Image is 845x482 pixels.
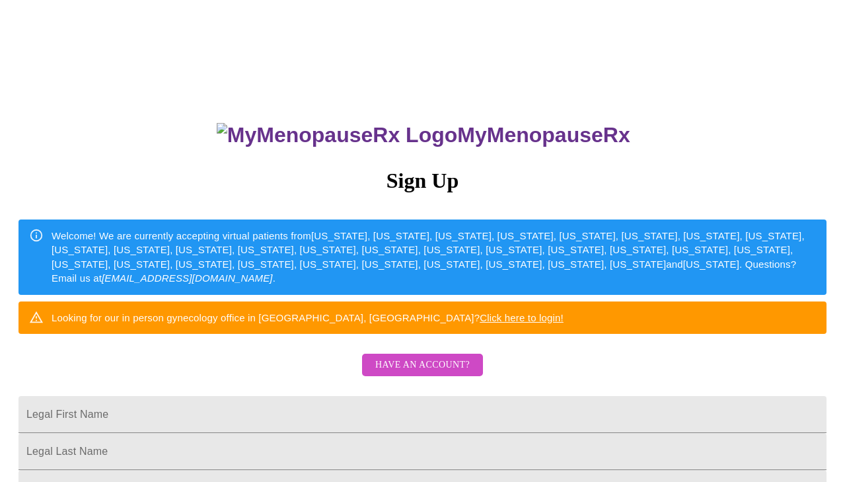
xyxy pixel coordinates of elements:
[359,368,486,380] a: Have an account?
[362,354,483,377] button: Have an account?
[217,123,457,147] img: MyMenopauseRx Logo
[375,357,470,374] span: Have an account?
[20,123,827,147] h3: MyMenopauseRx
[52,305,564,330] div: Looking for our in person gynecology office in [GEOGRAPHIC_DATA], [GEOGRAPHIC_DATA]?
[102,272,273,284] em: [EMAIL_ADDRESS][DOMAIN_NAME]
[18,169,827,193] h3: Sign Up
[480,312,564,323] a: Click here to login!
[52,223,816,291] div: Welcome! We are currently accepting virtual patients from [US_STATE], [US_STATE], [US_STATE], [US...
